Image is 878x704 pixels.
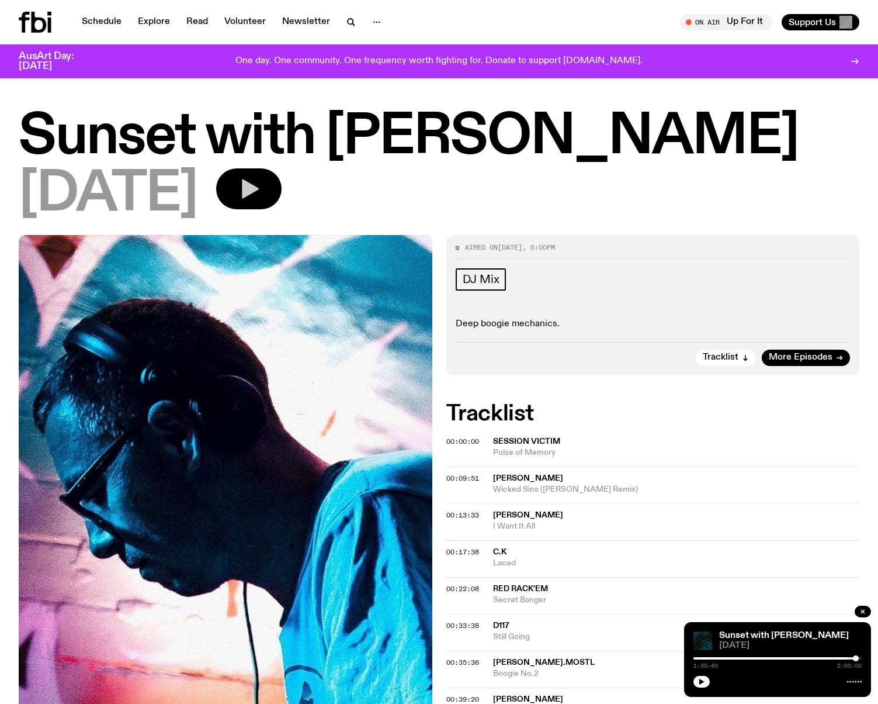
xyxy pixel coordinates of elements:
span: [PERSON_NAME] [493,511,563,519]
span: Pulse of Memory [493,447,860,458]
span: Aired on [465,243,498,252]
button: Support Us [782,14,859,30]
button: 00:33:38 [446,623,479,629]
span: D117 [493,622,509,630]
span: C.K [493,548,506,556]
button: 00:22:08 [446,586,479,592]
a: Newsletter [275,14,337,30]
span: [PERSON_NAME] [493,474,563,482]
button: Tracklist [696,350,756,366]
span: Still Going [493,631,860,643]
span: Wicked Sins ([PERSON_NAME] Remix) [493,484,860,495]
span: Boogie No.2 [493,668,860,679]
span: DJ Mix [463,273,499,286]
span: 00:33:38 [446,621,479,630]
h3: AusArt Day: [DATE] [19,51,93,71]
span: 00:09:51 [446,474,479,483]
a: Volunteer [217,14,273,30]
span: 00:39:20 [446,695,479,704]
span: 2:00:00 [837,663,862,669]
span: [DATE] [719,641,862,650]
span: Secret Banger [493,595,860,606]
span: [DATE] [19,168,197,221]
span: I Want It All [493,521,860,532]
p: Deep boogie mechanics. [456,319,851,330]
span: [PERSON_NAME].Mostl [493,658,595,667]
span: 00:00:00 [446,437,479,446]
span: , 6:00pm [522,243,555,252]
a: DJ Mix [456,268,506,291]
span: Red Rack'em [493,585,548,593]
h1: Sunset with [PERSON_NAME] [19,111,859,164]
button: 00:39:20 [446,696,479,703]
span: Laced [493,558,860,569]
h2: Tracklist [446,403,860,425]
p: One day. One community. One frequency worth fighting for. Donate to support [DOMAIN_NAME]. [235,56,643,67]
button: 00:17:38 [446,549,479,555]
button: On AirUp For It [680,14,772,30]
span: 00:13:33 [446,510,479,520]
a: Sunset with [PERSON_NAME] [719,631,849,640]
a: Read [179,14,215,30]
span: Support Us [789,17,836,27]
button: 00:13:33 [446,512,479,519]
span: [DATE] [498,243,522,252]
span: 00:22:08 [446,584,479,593]
button: 00:00:00 [446,439,479,445]
span: Tracklist [703,353,738,362]
a: Schedule [75,14,129,30]
span: Session Victim [493,437,560,446]
span: 00:17:38 [446,547,479,557]
span: [PERSON_NAME] [493,695,563,703]
span: 1:55:49 [693,663,718,669]
button: 00:09:51 [446,475,479,482]
button: 00:35:36 [446,660,479,666]
span: 00:35:36 [446,658,479,667]
a: More Episodes [762,350,850,366]
span: More Episodes [769,353,832,362]
a: Explore [131,14,177,30]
